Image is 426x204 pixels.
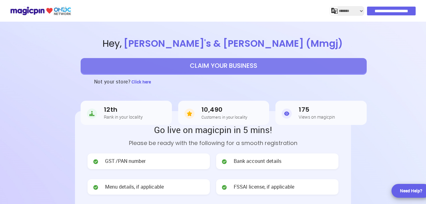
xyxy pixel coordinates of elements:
img: j2MGCQAAAABJRU5ErkJggg== [331,8,338,14]
span: GST /PAN number [105,158,146,165]
h3: 12th [104,106,143,113]
span: Click here [131,79,151,85]
img: check [93,184,99,191]
img: check [221,184,227,191]
h3: Not your store? [94,74,131,89]
p: Please be ready with the following for a smooth registration [88,139,338,147]
span: FSSAI license, if applicable [234,183,294,191]
img: Customers [184,107,194,120]
img: ondc-logo-new-small.8a59708e.svg [10,5,71,16]
h3: 10,490 [201,106,247,113]
button: CLAIM YOUR BUSINESS [81,58,367,74]
span: [PERSON_NAME]'s & [PERSON_NAME] (Mmgj) [122,37,345,50]
img: Rank [87,107,97,120]
img: Views [282,107,292,120]
span: Hey , [21,37,426,51]
h5: Customers in your locality [201,115,247,119]
span: Bank account details [234,158,281,165]
h3: 175 [299,106,335,113]
h2: Go live on magicpin in 5 mins! [88,124,338,136]
h5: Rank in your locality [104,115,143,119]
span: Menu details, if applicable [105,183,164,191]
img: check [221,158,227,165]
img: check [93,158,99,165]
div: Need Help? [400,188,422,194]
h5: Views on magicpin [299,115,335,119]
